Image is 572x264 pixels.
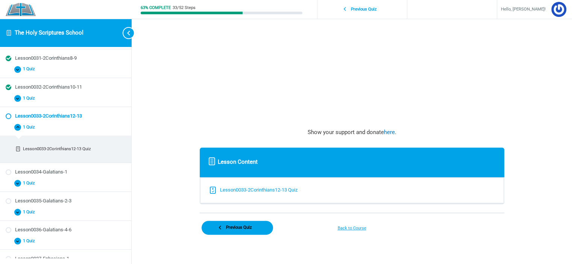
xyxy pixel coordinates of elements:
[316,225,388,232] a: Back to Course
[8,143,123,154] a: Incomplete Lesson0033-2Corinthians12-13 Quiz
[501,6,546,14] span: Hello, [PERSON_NAME]!
[347,7,381,12] span: Previous Quiz
[6,56,11,61] div: Completed
[6,198,126,205] a: Not started Lesson0035-Galatians-2-3
[6,235,126,246] button: 1 Quiz
[15,255,126,262] div: Lesson0037-Ephesians-1
[6,169,11,175] div: Not started
[21,66,39,72] span: 1 Quiz
[15,169,126,176] div: Lesson0034-Galatians-1
[15,146,21,152] div: Incomplete
[6,64,126,75] button: 1 Quiz
[6,169,126,176] a: Not started Lesson0034-Galatians-1
[15,84,126,91] div: Lesson0032-2Corinthians10-11
[6,113,126,120] a: Not started Lesson0033-2Corinthians12-13
[15,29,83,36] a: The Holy Scriptures School
[6,255,126,262] a: Not started Lesson0037-Ephesians-1
[6,84,126,91] a: Completed Lesson0032-2Corinthians10-11
[208,178,496,203] a: Incomplete Lesson0033-2Corinthians12-13 Quiz
[222,225,256,230] span: Previous Quiz
[6,55,126,62] a: Completed Lesson0031-2Corinthians8-9
[220,186,298,195] div: Lesson0033-2Corinthians12-13 Quiz
[218,157,258,167] span: Lesson Content
[6,227,11,233] div: Not started
[6,226,126,234] a: Not started Lesson0036-Galatians-4-6
[15,113,126,120] div: Lesson0033-2Corinthians12-13
[200,127,504,138] p: Show your support and donate .
[6,122,126,133] button: 1 Quiz
[6,178,126,189] button: 1 Quiz
[6,198,11,204] div: Not started
[141,6,171,10] div: 63% Complete
[6,207,126,217] button: 1 Quiz
[21,181,39,186] span: 1 Quiz
[208,186,218,195] div: Incomplete
[21,210,39,215] span: 1 Quiz
[6,93,126,104] button: 1 Quiz
[21,238,39,244] span: 1 Quiz
[6,113,11,119] div: Not started
[173,6,196,10] div: 33/52 Steps
[15,226,126,234] div: Lesson0036-Galatians-4-6
[319,3,405,17] a: Previous Quiz
[15,55,126,62] div: Lesson0031-2Corinthians8-9
[384,129,395,136] a: here
[15,198,126,205] div: Lesson0035-Galatians-2-3
[202,221,273,235] a: Previous Quiz
[6,84,11,90] div: Completed
[21,125,39,130] span: 1 Quiz
[21,96,39,101] span: 1 Quiz
[117,19,132,47] button: Toggle sidebar navigation
[23,146,121,152] div: Lesson0033-2Corinthians12-13 Quiz
[6,256,11,262] div: Not started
